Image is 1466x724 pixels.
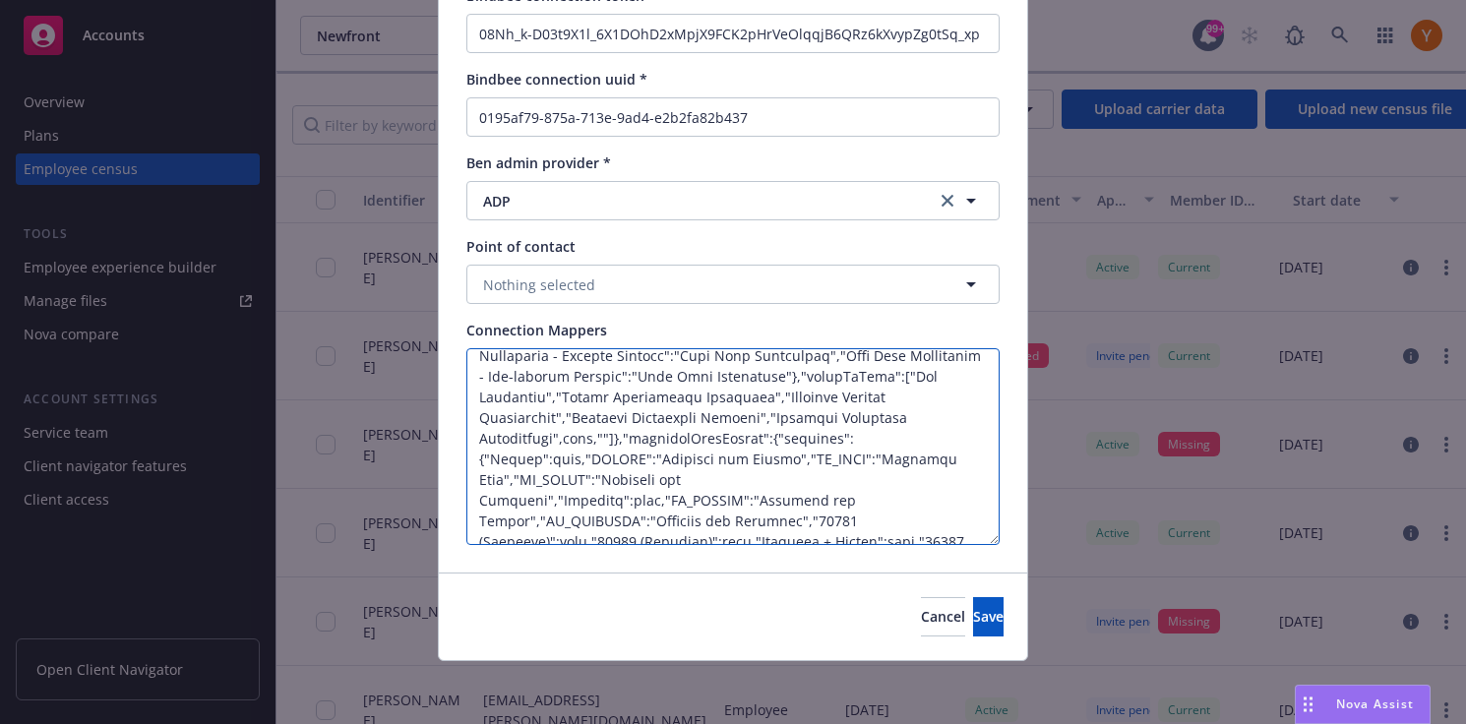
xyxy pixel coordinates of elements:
[466,265,1000,304] button: Nothing selected
[466,321,607,339] span: Connection Mappers
[973,597,1004,636] button: Save
[467,98,999,136] input: Enter connection uuid
[1336,695,1414,712] span: Nova Assist
[466,70,647,89] span: Bindbee connection uuid *
[466,237,576,256] span: Point of contact
[466,348,1000,545] textarea: Enter connection mapping JSON schema
[467,15,999,52] input: Enter connection token
[921,607,965,626] span: Cancel
[1296,686,1320,723] div: Drag to move
[921,597,965,636] button: Cancel
[483,274,595,295] span: Nothing selected
[466,181,1000,220] button: ADPclear selection
[973,607,1004,626] span: Save
[1295,685,1431,724] button: Nova Assist
[936,189,959,212] a: clear selection
[466,153,611,172] span: Ben admin provider *
[483,191,912,211] span: ADP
